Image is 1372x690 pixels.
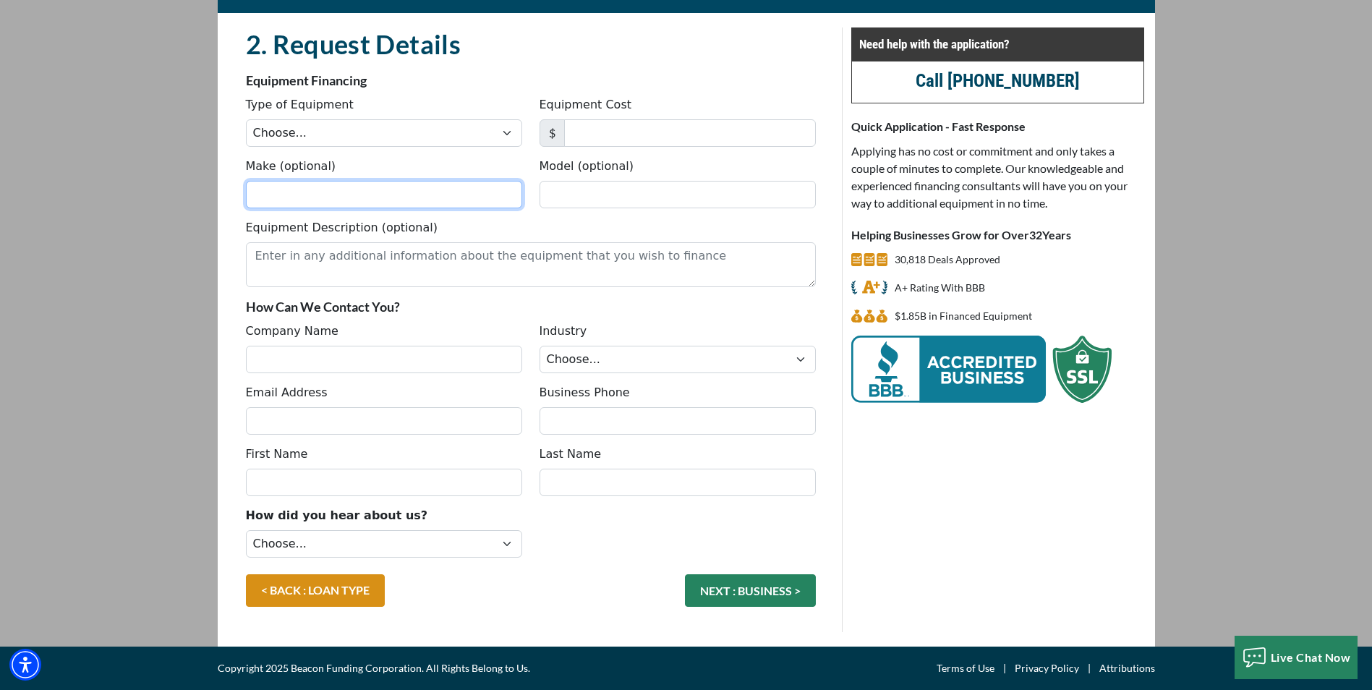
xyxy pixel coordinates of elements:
[859,35,1136,53] p: Need help with the application?
[246,158,336,175] label: Make (optional)
[246,507,428,524] label: How did you hear about us?
[1029,228,1042,242] span: 32
[916,70,1080,91] a: call (847) 897-2499
[851,142,1144,212] p: Applying has no cost or commitment and only takes a couple of minutes to complete. Our knowledgea...
[540,384,630,401] label: Business Phone
[1235,636,1358,679] button: Live Chat Now
[246,298,816,315] p: How Can We Contact You?
[895,307,1032,325] p: $1,846,962,036 in Financed Equipment
[246,219,438,237] label: Equipment Description (optional)
[246,72,816,89] p: Equipment Financing
[246,323,338,340] label: Company Name
[540,96,632,114] label: Equipment Cost
[218,660,530,677] span: Copyright 2025 Beacon Funding Corporation. All Rights Belong to Us.
[9,649,41,681] div: Accessibility Menu
[246,96,354,114] label: Type of Equipment
[246,27,816,61] h2: 2. Request Details
[246,574,385,607] a: < BACK : LOAN TYPE
[685,574,816,607] button: NEXT : BUSINESS >
[851,226,1144,244] p: Helping Businesses Grow for Over Years
[1015,660,1079,677] a: Privacy Policy
[540,158,634,175] label: Model (optional)
[1271,650,1351,664] span: Live Chat Now
[246,384,328,401] label: Email Address
[246,446,308,463] label: First Name
[937,660,994,677] a: Terms of Use
[540,446,602,463] label: Last Name
[895,279,985,297] p: A+ Rating With BBB
[540,323,587,340] label: Industry
[1099,660,1155,677] a: Attributions
[895,251,1000,268] p: 30,818 Deals Approved
[540,507,759,563] iframe: reCAPTCHA
[851,336,1112,403] img: BBB Acredited Business and SSL Protection
[1079,660,1099,677] span: |
[851,118,1144,135] p: Quick Application - Fast Response
[994,660,1015,677] span: |
[540,119,565,147] span: $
